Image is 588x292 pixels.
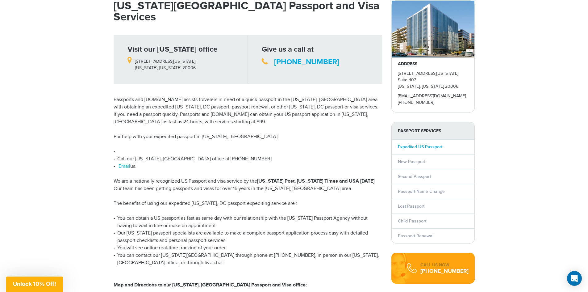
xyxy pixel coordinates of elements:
a: Child Passport [398,218,426,224]
p: The benefits of using our expedited [US_STATE], DC passport expediting service are : [114,200,382,207]
p: We are a nationally recognized US Passport and visa service by the . Our team has been getting pa... [114,178,382,193]
strong: PASSPORT SERVICES [392,122,474,140]
p: [STREET_ADDRESS][US_STATE] Suite 407 [US_STATE], [US_STATE] 20006 [398,70,468,90]
strong: [US_STATE] Post, [US_STATE] Times and USA [DATE] [257,178,374,184]
h1: [US_STATE][GEOGRAPHIC_DATA] Passport and Visa Services [114,0,382,23]
div: CALL US NOW [420,262,469,268]
div: Unlock 10% Off! [6,277,63,292]
li: Call our [US_STATE], [GEOGRAPHIC_DATA] office at [PHONE_NUMBER] [114,155,382,163]
a: Passport Name Change [398,189,445,194]
a: Expedited US Passport [398,144,442,150]
p: For help with your expedited passport in [US_STATE], [GEOGRAPHIC_DATA]: [114,133,382,141]
p: Passports and [DOMAIN_NAME] assists travelers in need of a quick passport in the [US_STATE], [GEO... [114,96,382,126]
li: You can contact our [US_STATE][GEOGRAPHIC_DATA] through phone at [PHONE_NUMBER], in person in our... [114,252,382,267]
li: You can obtain a US passport as fast as same day with our relationship with the [US_STATE] Passpo... [114,215,382,230]
a: Lost Passport [398,204,424,209]
a: Email [119,163,130,169]
a: New Passport [398,159,425,164]
li: You will see online real-time tracking of your order. [114,244,382,252]
span: Unlock 10% Off! [13,281,56,287]
div: Open Intercom Messenger [567,271,582,286]
strong: ADDRESS [398,61,417,66]
strong: Map and Directions to our [US_STATE], [GEOGRAPHIC_DATA] Passport and Visa office: [114,282,307,288]
a: [PHONE_NUMBER] [274,57,339,66]
li: Our [US_STATE] passport specialists are available to make a complex passport application process ... [114,230,382,244]
strong: Give us a call at [262,45,314,54]
a: Passport Renewal [398,233,433,239]
a: Second Passport [398,174,431,179]
a: [EMAIL_ADDRESS][DOMAIN_NAME] [398,94,466,99]
img: 1901-penn_-_28de80_-_029b8f063c7946511503b0bb3931d518761db640.jpg [392,1,474,57]
p: [PHONE_NUMBER] [398,99,468,106]
strong: Visit our [US_STATE] office [127,45,217,54]
p: [STREET_ADDRESS][US_STATE] [US_STATE], [US_STATE] 20006 [127,55,243,71]
div: [PHONE_NUMBER] [420,268,469,274]
li: us. [114,163,382,170]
